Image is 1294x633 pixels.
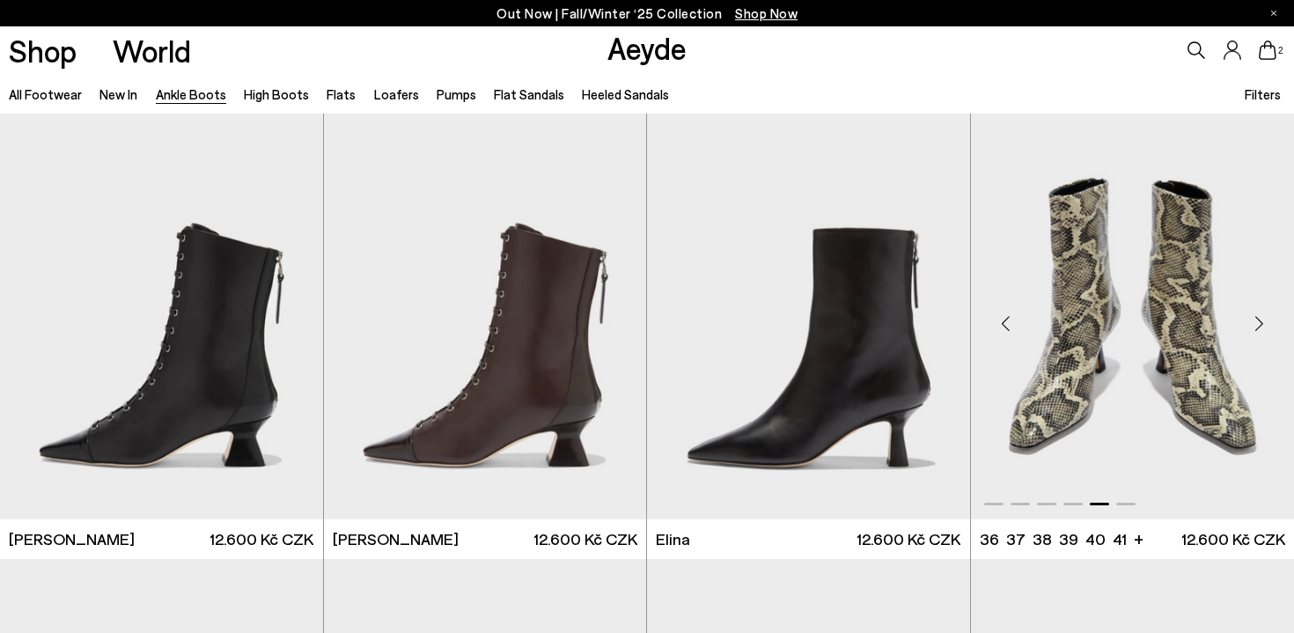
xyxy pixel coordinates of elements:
[9,35,77,66] a: Shop
[1245,86,1281,102] span: Filters
[1059,528,1078,550] li: 39
[324,114,647,519] div: 1 / 6
[494,86,564,102] a: Flat Sandals
[374,86,419,102] a: Loafers
[1085,528,1106,550] li: 40
[656,528,690,550] span: Elina
[607,29,687,66] a: Aeyde
[244,86,309,102] a: High Boots
[99,86,137,102] a: New In
[1134,526,1143,550] li: +
[647,114,970,519] a: Next slide Previous slide
[1276,46,1285,55] span: 2
[333,528,459,550] span: [PERSON_NAME]
[647,519,970,559] a: Elina 12.600 Kč CZK
[113,35,191,66] a: World
[980,298,1033,350] div: Previous slide
[857,528,960,550] span: 12.600 Kč CZK
[980,528,999,550] li: 36
[1181,528,1285,550] span: 12.600 Kč CZK
[324,114,647,519] img: Gwen Lace-Up Boots
[156,86,226,102] a: Ankle Boots
[9,528,135,550] span: [PERSON_NAME]
[1113,528,1127,550] li: 41
[496,3,798,25] p: Out Now | Fall/Winter ‘25 Collection
[1259,40,1276,60] a: 2
[533,528,637,550] span: 12.600 Kč CZK
[647,114,970,519] div: 1 / 6
[582,86,669,102] a: Heeled Sandals
[437,86,476,102] a: Pumps
[324,114,647,519] a: Next slide Previous slide
[980,528,1121,550] ul: variant
[1006,528,1026,550] li: 37
[647,114,970,519] img: Elina Ankle Boots
[324,519,647,559] a: [PERSON_NAME] 12.600 Kč CZK
[327,86,356,102] a: Flats
[1033,528,1052,550] li: 38
[735,5,798,21] span: Navigate to /collections/new-in
[1232,298,1285,350] div: Next slide
[9,86,82,102] a: All Footwear
[210,528,313,550] span: 12.600 Kč CZK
